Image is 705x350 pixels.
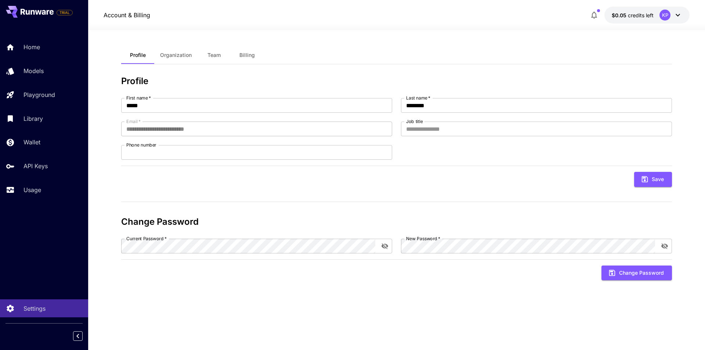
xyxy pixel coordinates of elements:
[23,114,43,123] p: Library
[57,10,72,15] span: TRIAL
[604,7,690,24] button: $0.05KP
[628,12,654,18] span: credits left
[57,8,73,17] span: Add your payment card to enable full platform functionality.
[612,12,628,18] span: $0.05
[104,11,150,19] a: Account & Billing
[23,66,44,75] p: Models
[126,118,141,125] label: Email
[23,185,41,194] p: Usage
[23,90,55,99] p: Playground
[160,52,192,58] span: Organization
[126,142,156,148] label: Phone number
[601,266,672,281] button: Change Password
[104,11,150,19] nav: breadcrumb
[79,329,88,343] div: Collapse sidebar
[23,162,48,170] p: API Keys
[207,52,221,58] span: Team
[130,52,146,58] span: Profile
[378,239,391,253] button: toggle password visibility
[121,76,672,86] h3: Profile
[23,304,46,313] p: Settings
[406,235,440,242] label: New Password
[634,172,672,187] button: Save
[406,95,430,101] label: Last name
[23,43,40,51] p: Home
[406,118,423,125] label: Job title
[126,235,167,242] label: Current Password
[121,217,672,227] h3: Change Password
[23,138,40,147] p: Wallet
[126,95,151,101] label: First name
[658,239,671,253] button: toggle password visibility
[73,331,83,341] button: Collapse sidebar
[612,11,654,19] div: $0.05
[659,10,670,21] div: KP
[239,52,255,58] span: Billing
